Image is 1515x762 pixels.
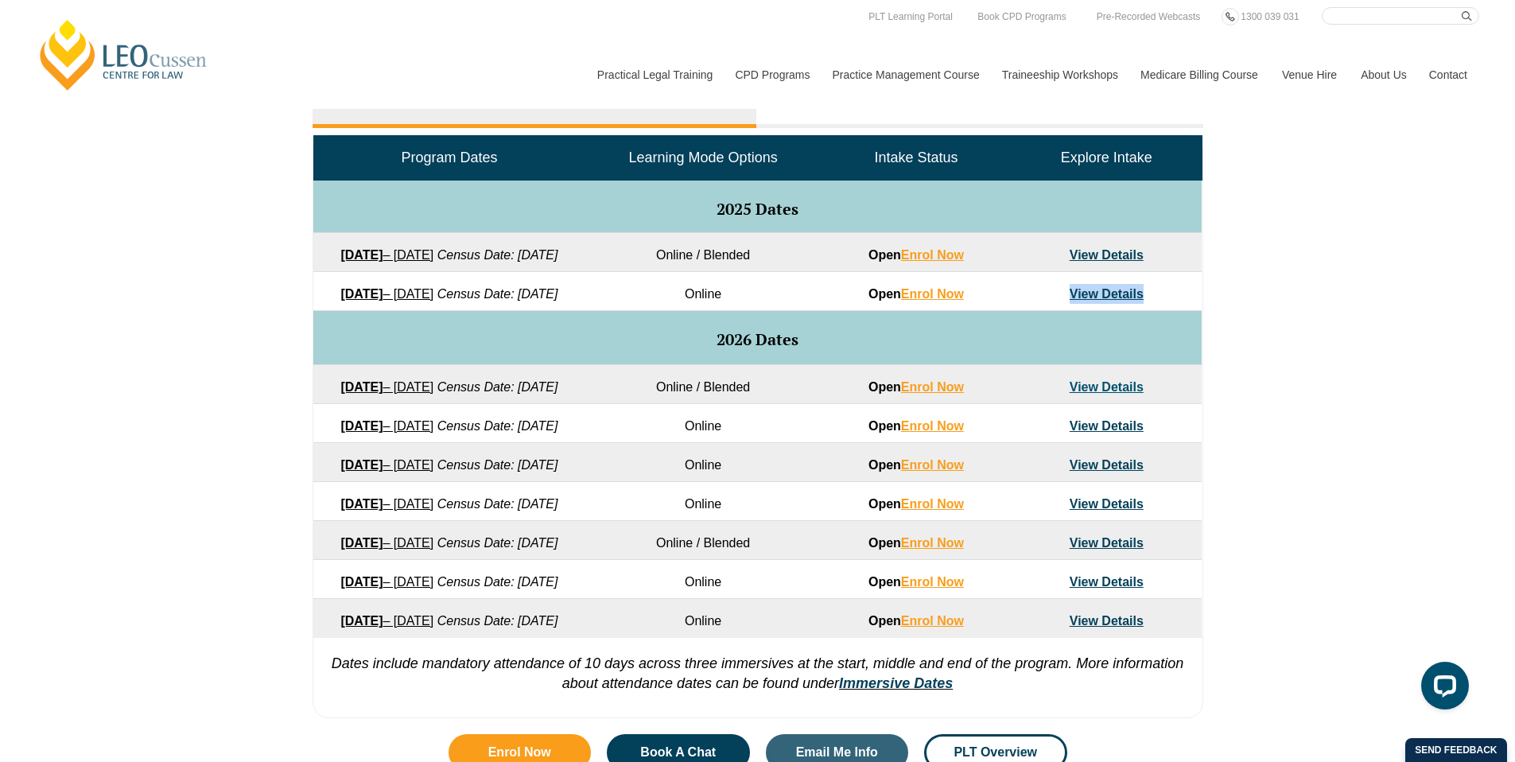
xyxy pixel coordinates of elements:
span: Learning Mode Options [629,150,778,165]
strong: [DATE] [340,497,383,511]
span: 1300 039 031 [1241,11,1299,22]
em: Census Date: [DATE] [437,380,558,394]
td: Online / Blended [585,232,821,271]
a: Venue Hire [1270,41,1349,109]
strong: [DATE] [340,614,383,628]
a: View Details [1070,536,1144,550]
strong: [DATE] [340,458,383,472]
a: View Details [1070,458,1144,472]
a: Book CPD Programs [973,8,1070,25]
a: [DATE]– [DATE] [340,380,433,394]
strong: [DATE] [340,287,383,301]
em: Census Date: [DATE] [437,419,558,433]
a: Immersive Dates [839,675,953,691]
a: Pre-Recorded Webcasts [1093,8,1205,25]
strong: [DATE] [340,536,383,550]
strong: [DATE] [340,380,383,394]
a: [DATE]– [DATE] [340,287,433,301]
strong: Open [868,419,964,433]
a: [DATE]– [DATE] [340,419,433,433]
strong: Open [868,497,964,511]
strong: [DATE] [340,575,383,589]
a: Enrol Now [901,614,964,628]
a: View Details [1070,380,1144,394]
a: 1300 039 031 [1237,8,1303,25]
td: Online [585,481,821,520]
em: Census Date: [DATE] [437,614,558,628]
a: Enrol Now [901,497,964,511]
a: Enrol Now [901,419,964,433]
td: Online [585,403,821,442]
a: [DATE]– [DATE] [340,575,433,589]
a: Enrol Now [901,287,964,301]
a: PLT Learning Portal [864,8,957,25]
em: Census Date: [DATE] [437,287,558,301]
td: Online / Blended [585,520,821,559]
a: [DATE]– [DATE] [340,497,433,511]
a: Medicare Billing Course [1128,41,1270,109]
a: CPD Programs [723,41,820,109]
em: Census Date: [DATE] [437,575,558,589]
strong: Open [868,380,964,394]
em: Census Date: [DATE] [437,497,558,511]
td: Online [585,442,821,481]
span: 2026 Dates [717,329,798,350]
a: Enrol Now [901,536,964,550]
span: Book A Chat [640,746,716,759]
td: Online [585,271,821,310]
strong: Open [868,575,964,589]
span: Program Dates [401,150,497,165]
a: [DATE]– [DATE] [340,614,433,628]
span: Email Me Info [796,746,878,759]
em: Census Date: [DATE] [437,248,558,262]
em: Dates include mandatory attendance of 10 days across three immersives at the start, middle and en... [332,655,1184,691]
strong: [DATE] [340,248,383,262]
a: [DATE]– [DATE] [340,536,433,550]
a: [DATE]– [DATE] [340,248,433,262]
a: Contact [1417,41,1479,109]
a: View Details [1070,575,1144,589]
a: Enrol Now [901,575,964,589]
iframe: LiveChat chat widget [1408,655,1475,722]
strong: Open [868,287,964,301]
em: Census Date: [DATE] [437,536,558,550]
a: Enrol Now [901,380,964,394]
a: Enrol Now [901,248,964,262]
strong: [DATE] [340,419,383,433]
strong: Open [868,614,964,628]
a: [DATE]– [DATE] [340,458,433,472]
strong: Open [868,536,964,550]
a: View Details [1070,497,1144,511]
a: View Details [1070,287,1144,301]
a: [PERSON_NAME] Centre for Law [36,17,212,92]
a: View Details [1070,248,1144,262]
span: PLT Overview [954,746,1037,759]
td: Online [585,598,821,637]
a: Traineeship Workshops [990,41,1128,109]
strong: Open [868,248,964,262]
strong: Open [868,458,964,472]
a: About Us [1349,41,1417,109]
a: Enrol Now [901,458,964,472]
em: Census Date: [DATE] [437,458,558,472]
td: Online [585,559,821,598]
td: Online / Blended [585,364,821,403]
a: Practice Management Course [821,41,990,109]
a: View Details [1070,614,1144,628]
span: Explore Intake [1061,150,1152,165]
a: Practical Legal Training [585,41,724,109]
span: 2025 Dates [717,198,798,220]
span: Enrol Now [488,746,551,759]
a: View Details [1070,419,1144,433]
span: Intake Status [874,150,958,165]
